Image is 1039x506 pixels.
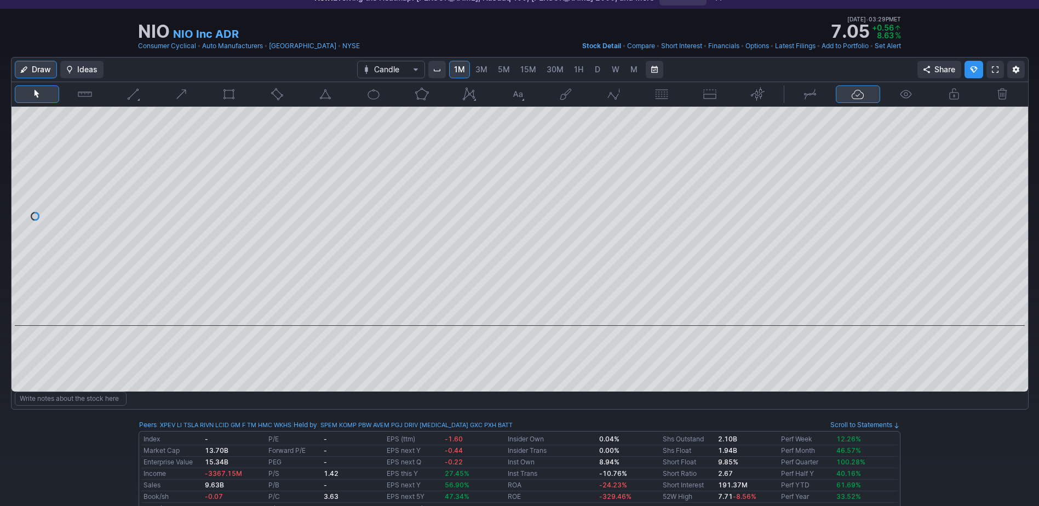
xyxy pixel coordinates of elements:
b: 3.63 [324,492,338,501]
td: P/C [266,491,322,503]
button: Line [111,85,156,103]
span: 8.63 [877,31,894,40]
td: Perf Month [779,445,834,457]
span: -1.60 [445,435,463,443]
td: EPS next Y [384,480,442,491]
button: Chart Type [357,61,425,78]
a: WKHS [274,419,291,430]
span: • [337,41,341,51]
span: Ideas [77,64,97,75]
span: -8.56% [733,492,756,501]
span: 1H [574,65,583,74]
div: : [139,419,291,430]
span: [DATE] 03:29PM ET [847,14,901,24]
button: Rotated rectangle [255,85,300,103]
td: EPS next Y [384,445,442,457]
span: 3M [475,65,487,74]
span: M [630,65,638,74]
a: 30M [542,61,569,78]
a: Latest Filings [775,41,816,51]
td: Perf Half Y [779,468,834,480]
a: [MEDICAL_DATA] [420,419,468,430]
strong: 7.05 [830,23,870,41]
td: Perf Year [779,491,834,503]
a: Scroll to Statements [830,421,900,429]
a: RIVN [200,419,214,430]
span: • [656,41,660,51]
b: 9.63B [205,481,224,489]
a: BATT [498,419,513,430]
span: 61.69% [836,481,861,489]
td: EPS (ttm) [384,434,442,445]
td: Perf Week [779,434,834,445]
td: Insider Trans [506,445,597,457]
a: AVEM [373,419,389,430]
a: F [242,419,245,430]
td: EPS next Q [384,457,442,468]
span: • [740,41,744,51]
a: 5M [493,61,515,78]
b: - [324,458,327,466]
span: 33.52% [836,492,861,501]
td: Inst Trans [506,468,597,480]
b: 2.67 [718,469,733,478]
button: Rectangle [207,85,252,103]
button: Interval [428,61,446,78]
span: Stock Detail [582,42,621,50]
td: PEG [266,457,322,468]
td: Income [141,468,203,480]
span: 30M [547,65,564,74]
span: • [866,14,869,24]
div: | : [291,419,513,430]
td: EPS this Y [384,468,442,480]
td: Market Cap [141,445,203,457]
span: 27.45% [445,469,469,478]
a: TSLA [183,419,198,430]
button: Share [917,61,961,78]
button: Measure [62,85,107,103]
a: Short Float [663,458,696,466]
span: • [817,41,820,51]
h1: NIO [138,23,170,41]
button: XABCD [447,85,492,103]
a: 1M [449,61,470,78]
b: - [205,435,208,443]
span: Candle [374,64,408,75]
a: 191.37M [718,481,748,489]
span: 1M [454,65,465,74]
a: W [607,61,624,78]
td: P/S [266,468,322,480]
span: D [595,65,600,74]
a: NYSE [342,41,360,51]
span: 46.57% [836,446,861,455]
button: Position [687,85,732,103]
span: • [703,41,707,51]
a: Add to Portfolio [822,41,869,51]
a: Short Interest [661,41,702,51]
span: 15M [520,65,536,74]
b: - [324,435,327,443]
a: HMC [258,419,272,430]
span: -24.23% [599,481,627,489]
a: 9.85% [718,458,738,466]
a: LCID [215,419,229,430]
td: Sales [141,480,203,491]
a: KOMP [339,419,357,430]
button: Lock drawings [932,85,977,103]
span: • [622,41,626,51]
button: Text [495,85,540,103]
b: 1.42 [324,469,338,478]
b: -10.76% [599,469,627,478]
button: Drawing mode: Single [788,85,833,103]
a: Compare [627,41,655,51]
b: 0.00% [599,446,619,455]
span: • [870,41,874,51]
b: 0.04% [599,435,619,443]
a: Held by [294,421,317,429]
a: Auto Manufacturers [202,41,263,51]
b: 15.34B [205,458,228,466]
span: 100.28% [836,458,865,466]
a: Financials [708,41,739,51]
span: % [895,31,901,40]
